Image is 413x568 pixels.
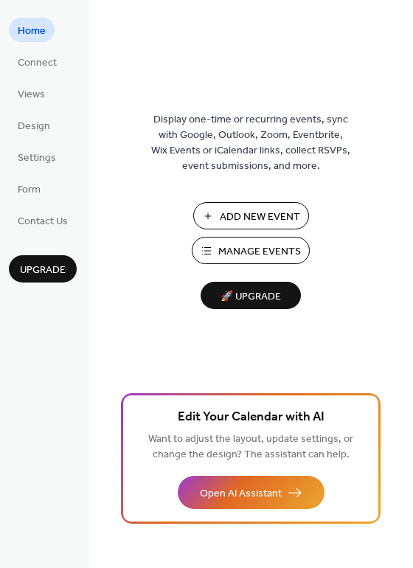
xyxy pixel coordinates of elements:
[193,202,309,229] button: Add New Event
[178,476,324,509] button: Open AI Assistant
[18,214,68,229] span: Contact Us
[148,429,353,465] span: Want to adjust the layout, update settings, or change the design? The assistant can help.
[20,263,66,278] span: Upgrade
[9,81,54,105] a: Views
[192,237,310,264] button: Manage Events
[9,18,55,42] a: Home
[9,208,77,232] a: Contact Us
[9,145,65,169] a: Settings
[220,209,300,225] span: Add New Event
[9,255,77,283] button: Upgrade
[178,407,324,428] span: Edit Your Calendar with AI
[18,119,50,134] span: Design
[18,182,41,198] span: Form
[209,287,292,307] span: 🚀 Upgrade
[9,176,49,201] a: Form
[201,282,301,309] button: 🚀 Upgrade
[18,24,46,39] span: Home
[18,87,45,103] span: Views
[218,244,301,260] span: Manage Events
[9,49,66,74] a: Connect
[151,112,350,174] span: Display one-time or recurring events, sync with Google, Outlook, Zoom, Eventbrite, Wix Events or ...
[18,150,56,166] span: Settings
[9,113,59,137] a: Design
[200,486,282,502] span: Open AI Assistant
[18,55,57,71] span: Connect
